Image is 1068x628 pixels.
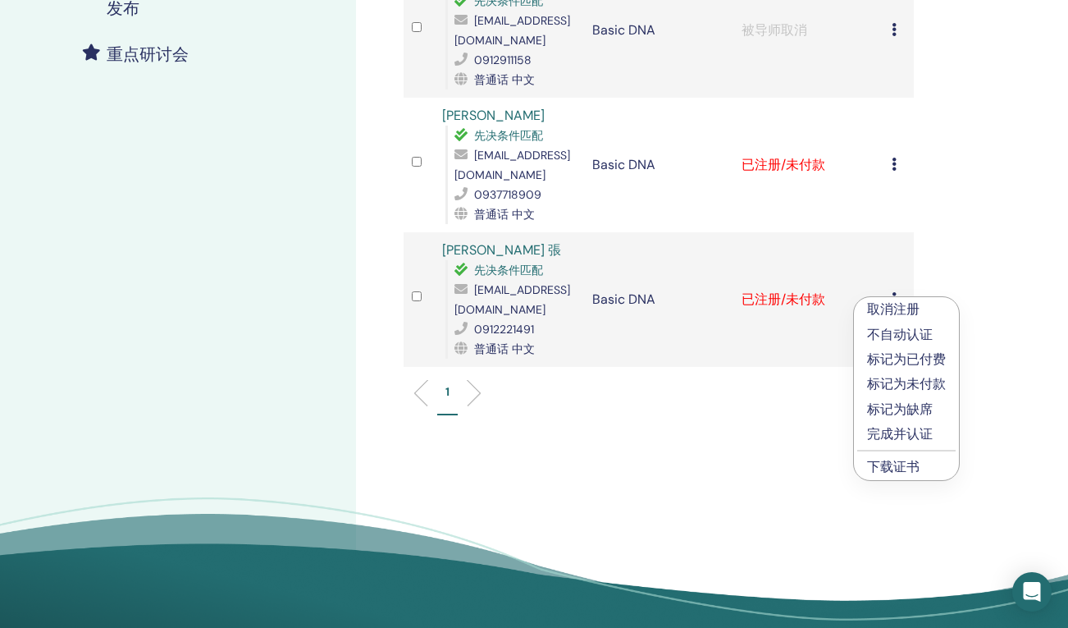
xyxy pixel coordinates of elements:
[474,72,535,87] span: 普通话 中文
[867,374,946,394] p: 标记为未付款
[867,458,920,475] a: 下载证书
[474,128,543,143] span: 先决条件匹配
[454,148,570,182] span: [EMAIL_ADDRESS][DOMAIN_NAME]
[867,325,946,345] p: 不自动认证
[454,13,570,48] span: [EMAIL_ADDRESS][DOMAIN_NAME]
[1012,572,1052,612] div: Open Intercom Messenger
[867,300,946,319] p: 取消注册
[474,187,541,202] span: 0937718909
[474,207,535,222] span: 普通话 中文
[442,107,545,124] a: [PERSON_NAME]
[442,241,561,259] a: [PERSON_NAME] 張
[474,53,532,67] span: 0912911158
[454,282,570,317] span: [EMAIL_ADDRESS][DOMAIN_NAME]
[867,350,946,369] p: 标记为已付费
[584,98,734,232] td: Basic DNA
[867,400,946,419] p: 标记为缺席
[445,383,450,401] p: 1
[474,342,535,356] span: 普通话 中文
[474,322,534,337] span: 0912221491
[107,44,189,64] h4: 重点研讨会
[867,424,946,444] p: 完成并认证
[584,232,734,367] td: Basic DNA
[474,263,543,277] span: 先决条件匹配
